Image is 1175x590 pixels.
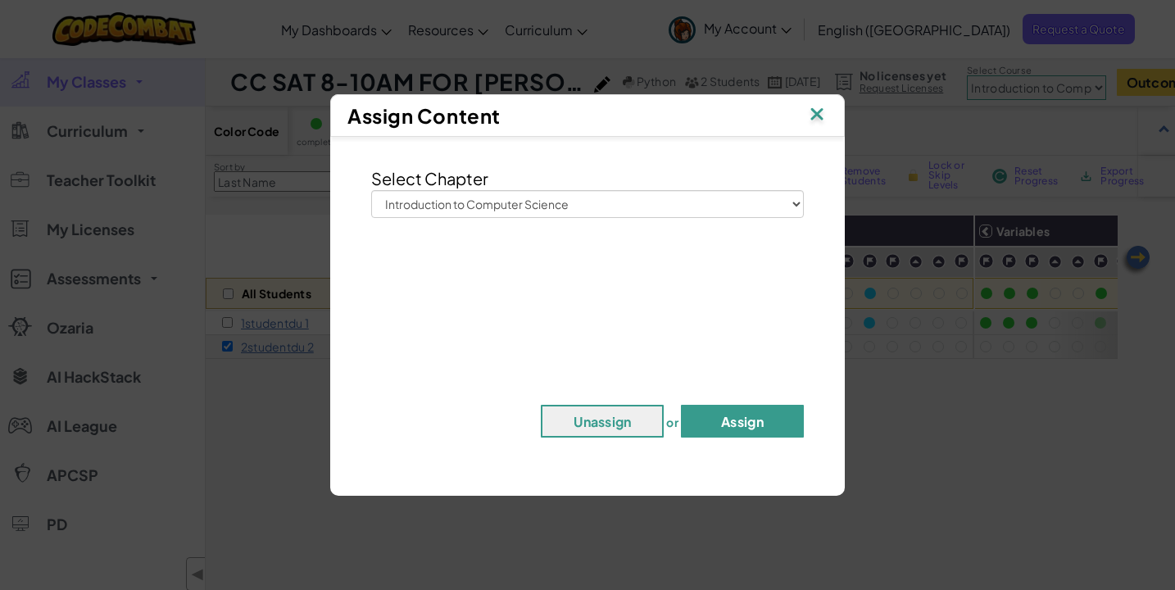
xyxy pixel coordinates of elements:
span: Assign Content [347,103,501,128]
button: Assign [681,405,804,438]
span: Select Chapter [371,168,488,188]
span: or [666,415,678,429]
img: IconClose.svg [806,103,828,128]
button: Unassign [541,405,664,438]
